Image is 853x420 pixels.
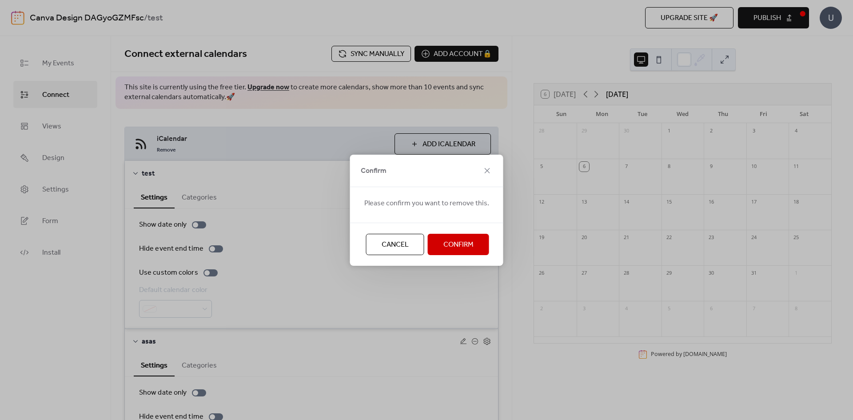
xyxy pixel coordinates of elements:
span: Please confirm you want to remove this. [364,198,489,209]
span: Confirm [443,240,474,250]
span: Confirm [361,166,387,176]
button: Cancel [366,234,424,255]
button: Confirm [428,234,489,255]
span: Cancel [382,240,409,250]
